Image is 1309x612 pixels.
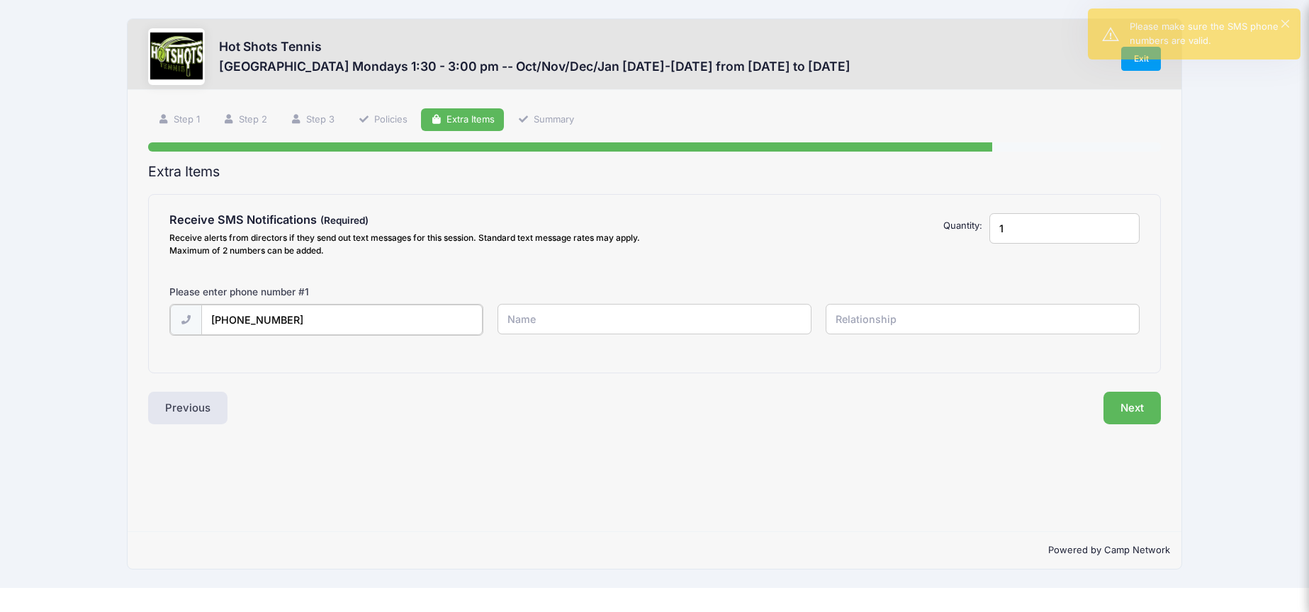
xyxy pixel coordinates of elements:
[148,164,1161,180] h2: Extra Items
[421,108,504,132] a: Extra Items
[281,108,344,132] a: Step 3
[213,108,276,132] a: Step 2
[1103,392,1161,424] button: Next
[1281,20,1289,28] button: ×
[148,108,209,132] a: Step 1
[148,392,227,424] button: Previous
[219,39,850,54] h3: Hot Shots Tennis
[169,285,309,299] label: Please enter phone number #
[169,232,647,257] div: Receive alerts from directors if they send out text messages for this session. Standard text mess...
[826,304,1140,334] input: Relationship
[201,305,483,335] input: (xxx) xxx-xxxx
[1130,20,1289,47] div: Please make sure the SMS phone numbers are valid.
[498,304,811,334] input: Name
[508,108,583,132] a: Summary
[169,213,647,227] h4: Receive SMS Notifications
[305,286,309,297] span: 1
[139,543,1170,557] p: Powered by Camp Network
[349,108,417,132] a: Policies
[989,213,1140,244] input: Quantity
[219,59,850,74] h3: [GEOGRAPHIC_DATA] Mondays 1:30 - 3:00 pm -- Oct/Nov/Dec/Jan [DATE]-[DATE] from [DATE] to [DATE]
